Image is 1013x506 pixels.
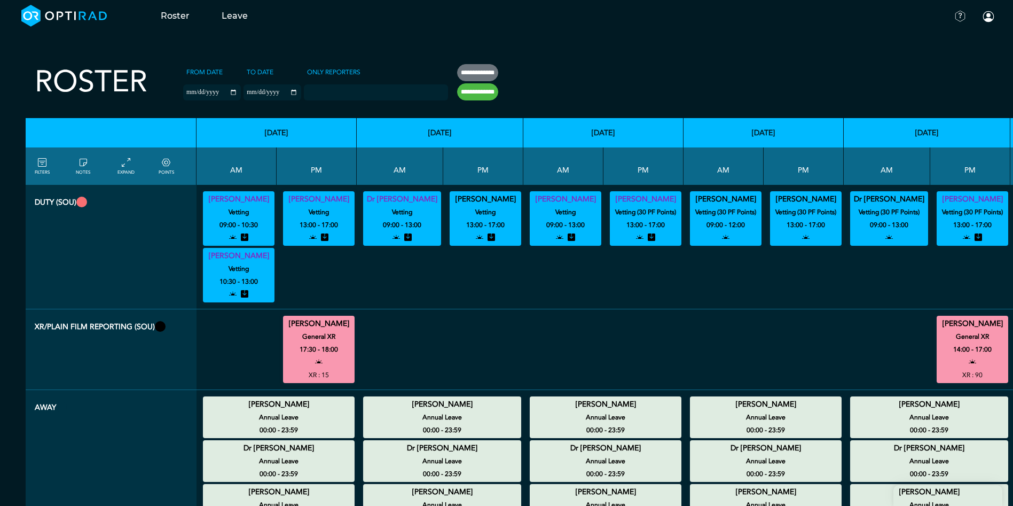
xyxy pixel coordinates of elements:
[358,455,526,468] small: Annual Leave
[845,206,933,219] small: Vetting (30 PF Points)
[466,219,505,231] small: 13:00 - 17:00
[523,118,684,147] th: [DATE]
[636,231,643,244] i: open to allocation
[365,193,439,206] summary: Dr [PERSON_NAME]
[117,157,135,176] a: collapse/expand entries
[568,231,575,244] i: stored entry
[229,288,237,301] i: open to allocation
[450,191,521,246] div: Vetting 13:00 - 17:00
[975,231,982,244] i: stored entry
[26,309,197,390] th: XR/Plain Film Reporting (SOU)
[205,398,353,411] summary: [PERSON_NAME]
[932,330,1013,343] small: General XR
[910,468,948,480] small: 00:00 - 23:59
[445,206,526,219] small: Vetting
[205,442,353,455] summary: Dr [PERSON_NAME]
[938,193,1007,206] summary: [PERSON_NAME]
[363,396,521,438] div: Annual Leave 00:00 - 23:59
[363,440,521,482] div: Annual Leave 00:00 - 23:59
[525,411,686,424] small: Annual Leave
[523,147,603,185] th: AM
[203,248,274,302] div: Vetting 10:30 - 13:00
[870,219,908,231] small: 09:00 - 13:00
[692,442,840,455] summary: Dr [PERSON_NAME]
[764,147,844,185] th: PM
[844,118,1010,147] th: [DATE]
[932,206,1013,219] small: Vetting (30 PF Points)
[690,191,761,246] div: Vetting (30 PF Points) 09:00 - 12:00
[706,219,745,231] small: 09:00 - 12:00
[443,147,523,185] th: PM
[21,5,107,27] img: brand-opti-rad-logos-blue-and-white-d2f68631ba2948856bd03f2d395fb146ddc8fb01b4b6e9315ea85fa773367...
[35,157,50,176] a: FILTERS
[770,191,842,246] div: Vetting (30 PF Points) 13:00 - 17:00
[451,193,520,206] summary: [PERSON_NAME]
[203,396,355,438] div: Annual Leave 00:00 - 23:59
[404,231,412,244] i: stored entry
[423,424,461,437] small: 00:00 - 23:59
[747,424,785,437] small: 00:00 - 23:59
[285,193,353,206] summary: [PERSON_NAME]
[197,118,357,147] th: [DATE]
[203,440,355,482] div: Annual Leave 00:00 - 23:59
[938,317,1007,330] summary: [PERSON_NAME]
[845,455,1013,468] small: Annual Leave
[309,369,329,382] small: XR : 15
[76,157,90,176] a: show/hide notes
[283,316,355,383] div: General XR 17:30 - 18:00
[383,219,421,231] small: 09:00 - 13:00
[278,330,359,343] small: General XR
[357,118,523,147] th: [DATE]
[531,486,680,499] summary: [PERSON_NAME]
[530,440,681,482] div: Annual Leave 00:00 - 23:59
[690,440,842,482] div: Annual Leave 00:00 - 23:59
[690,396,842,438] div: Annual Leave 00:00 - 23:59
[358,411,526,424] small: Annual Leave
[610,191,681,246] div: Vetting (30 PF Points) 13:00 - 17:00
[423,468,461,480] small: 00:00 - 23:59
[546,219,585,231] small: 09:00 - 13:00
[205,486,353,499] summary: [PERSON_NAME]
[365,442,520,455] summary: Dr [PERSON_NAME]
[198,411,359,424] small: Annual Leave
[277,147,357,185] th: PM
[363,191,441,246] div: Vetting 09:00 - 13:00
[844,147,930,185] th: AM
[488,231,495,244] i: stored entry
[300,343,338,356] small: 17:30 - 18:00
[283,191,355,246] div: Vetting 13:00 - 17:00
[241,288,248,301] i: stored entry
[531,442,680,455] summary: Dr [PERSON_NAME]
[300,219,338,231] small: 13:00 - 17:00
[476,231,483,244] i: open to allocation
[626,219,665,231] small: 13:00 - 17:00
[365,486,520,499] summary: [PERSON_NAME]
[219,219,258,231] small: 09:00 - 10:30
[692,193,760,206] summary: [PERSON_NAME]
[722,231,729,244] i: open to allocation
[963,231,970,244] i: open to allocation
[530,396,681,438] div: Annual Leave 00:00 - 23:59
[586,424,625,437] small: 00:00 - 23:59
[937,191,1008,246] div: Vetting (30 PF Points) 13:00 - 17:00
[953,343,992,356] small: 14:00 - 17:00
[852,442,1007,455] summary: Dr [PERSON_NAME]
[358,206,446,219] small: Vetting
[586,468,625,480] small: 00:00 - 23:59
[260,424,298,437] small: 00:00 - 23:59
[26,185,197,309] th: Duty (SOU)
[937,316,1008,383] div: General XR 14:00 - 17:00
[205,193,273,206] summary: [PERSON_NAME]
[525,455,686,468] small: Annual Leave
[885,231,893,244] i: open to allocation
[203,191,274,246] div: Vetting 09:00 - 10:30
[556,231,563,244] i: open to allocation
[219,275,258,288] small: 10:30 - 13:00
[159,157,174,176] a: collapse/expand expected points
[531,398,680,411] summary: [PERSON_NAME]
[35,64,147,100] h2: Roster
[260,468,298,480] small: 00:00 - 23:59
[648,231,655,244] i: stored entry
[605,206,686,219] small: Vetting (30 PF Points)
[747,468,785,480] small: 00:00 - 23:59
